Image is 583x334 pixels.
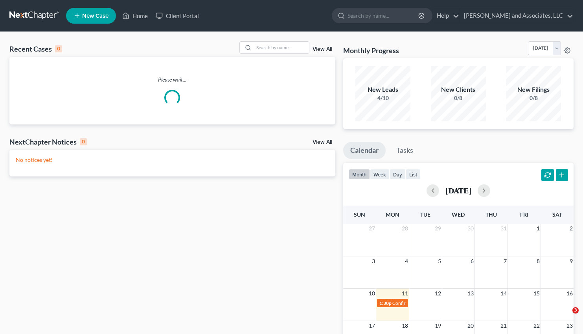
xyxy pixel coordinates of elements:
[370,169,390,180] button: week
[368,289,376,298] span: 10
[452,211,465,218] span: Wed
[368,321,376,330] span: 17
[569,256,574,266] span: 9
[401,321,409,330] span: 18
[500,321,508,330] span: 21
[343,142,386,159] a: Calendar
[354,211,365,218] span: Sun
[486,211,497,218] span: Thu
[420,211,430,218] span: Tue
[254,42,309,53] input: Search by name...
[349,169,370,180] button: month
[355,85,410,94] div: New Leads
[16,156,329,164] p: No notices yet!
[55,45,62,52] div: 0
[389,142,420,159] a: Tasks
[390,169,406,180] button: day
[533,289,541,298] span: 15
[313,46,332,52] a: View All
[533,321,541,330] span: 22
[520,211,528,218] span: Fri
[552,211,562,218] span: Sat
[401,224,409,233] span: 28
[313,139,332,145] a: View All
[566,289,574,298] span: 16
[556,307,575,326] iframe: Intercom live chat
[348,8,419,23] input: Search by name...
[406,169,421,180] button: list
[437,256,442,266] span: 5
[467,289,474,298] span: 13
[82,13,109,19] span: New Case
[433,9,459,23] a: Help
[355,94,410,102] div: 4/10
[500,289,508,298] span: 14
[392,300,476,306] span: Confirmation Date for [PERSON_NAME]
[460,9,573,23] a: [PERSON_NAME] and Associates, LLC
[503,256,508,266] span: 7
[379,300,392,306] span: 1:30p
[368,224,376,233] span: 27
[118,9,152,23] a: Home
[386,211,399,218] span: Mon
[434,224,442,233] span: 29
[536,256,541,266] span: 8
[569,224,574,233] span: 2
[536,224,541,233] span: 1
[506,85,561,94] div: New Filings
[371,256,376,266] span: 3
[431,85,486,94] div: New Clients
[9,137,87,147] div: NextChapter Notices
[506,94,561,102] div: 0/8
[9,44,62,54] div: Recent Cases
[434,321,442,330] span: 19
[401,289,409,298] span: 11
[9,76,335,83] p: Please wait...
[434,289,442,298] span: 12
[572,307,579,314] span: 3
[343,46,399,55] h3: Monthly Progress
[404,256,409,266] span: 4
[431,94,486,102] div: 0/8
[467,321,474,330] span: 20
[80,138,87,145] div: 0
[500,224,508,233] span: 31
[445,186,471,195] h2: [DATE]
[152,9,203,23] a: Client Portal
[470,256,474,266] span: 6
[467,224,474,233] span: 30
